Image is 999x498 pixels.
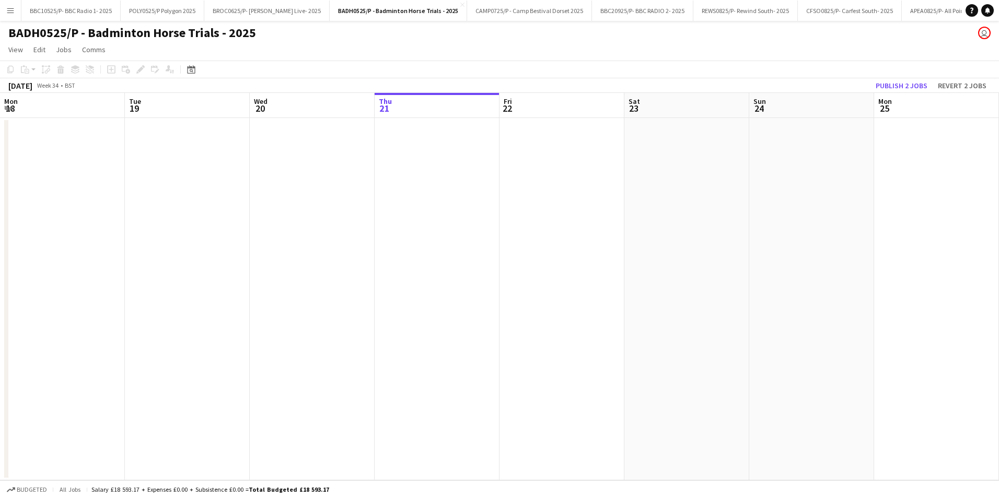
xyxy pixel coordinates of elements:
[254,97,268,106] span: Wed
[52,43,76,56] a: Jobs
[504,97,512,106] span: Fri
[467,1,592,21] button: CAMP0725/P - Camp Bestival Dorset 2025
[379,97,392,106] span: Thu
[29,43,50,56] a: Edit
[8,80,32,91] div: [DATE]
[752,102,766,114] span: 24
[4,97,18,106] span: Mon
[330,1,467,21] button: BADH0525/P - Badminton Horse Trials - 2025
[129,97,141,106] span: Tue
[592,1,693,21] button: BBC20925/P- BBC RADIO 2- 2025
[17,486,47,493] span: Budgeted
[627,102,640,114] span: 23
[204,1,330,21] button: BROC0625/P- [PERSON_NAME] Live- 2025
[56,45,72,54] span: Jobs
[33,45,45,54] span: Edit
[78,43,110,56] a: Comms
[798,1,902,21] button: CFSO0825/P- Carfest South- 2025
[34,81,61,89] span: Week 34
[502,102,512,114] span: 22
[3,102,18,114] span: 18
[629,97,640,106] span: Sat
[4,43,27,56] a: View
[753,97,766,106] span: Sun
[878,97,892,106] span: Mon
[934,79,991,92] button: Revert 2 jobs
[978,27,991,39] app-user-avatar: Grace Shorten
[91,485,329,493] div: Salary £18 593.17 + Expenses £0.00 + Subsistence £0.00 =
[21,1,121,21] button: BBC10525/P- BBC Radio 1- 2025
[693,1,798,21] button: REWS0825/P- Rewind South- 2025
[5,484,49,495] button: Budgeted
[252,102,268,114] span: 20
[8,45,23,54] span: View
[249,485,329,493] span: Total Budgeted £18 593.17
[65,81,75,89] div: BST
[127,102,141,114] span: 19
[121,1,204,21] button: POLY0525/P Polygon 2025
[872,79,932,92] button: Publish 2 jobs
[8,25,256,41] h1: BADH0525/P - Badminton Horse Trials - 2025
[877,102,892,114] span: 25
[377,102,392,114] span: 21
[57,485,83,493] span: All jobs
[82,45,106,54] span: Comms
